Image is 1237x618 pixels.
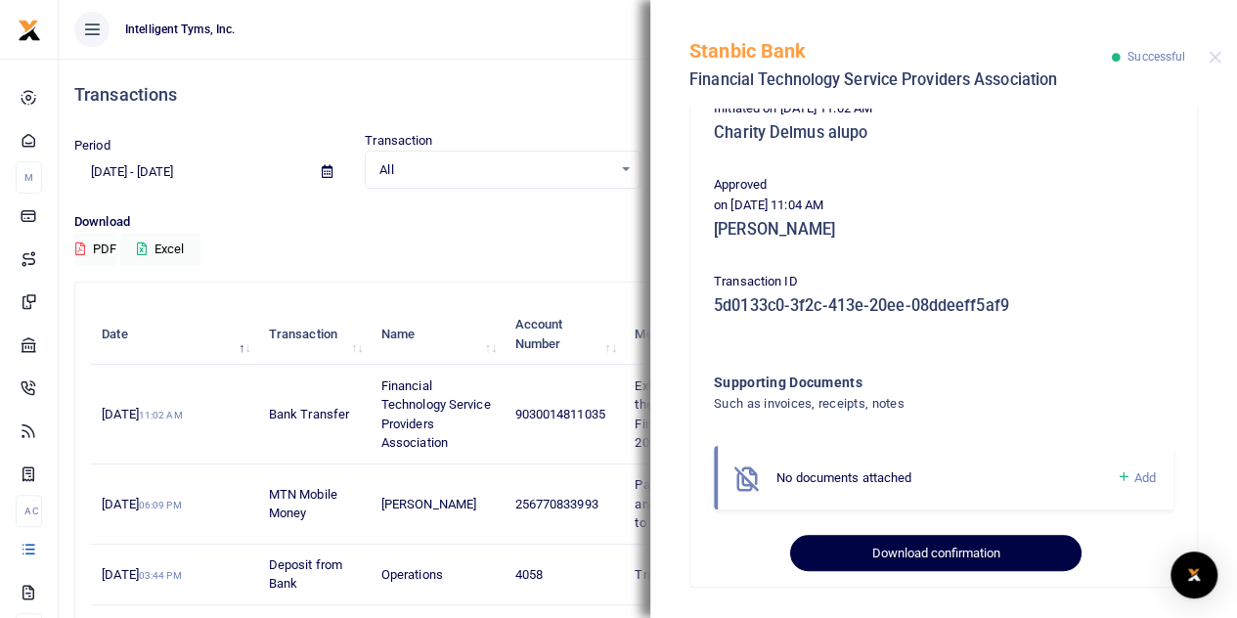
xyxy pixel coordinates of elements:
[102,497,181,511] span: [DATE]
[714,175,1173,196] p: Approved
[74,233,117,266] button: PDF
[714,272,1173,292] p: Transaction ID
[514,407,604,421] span: 9030014811035
[514,497,597,511] span: 256770833993
[18,22,41,36] a: logo-small logo-large logo-large
[91,304,258,365] th: Date: activate to sort column descending
[381,567,443,582] span: Operations
[16,161,42,194] li: M
[18,19,41,42] img: logo-small
[1134,470,1156,485] span: Add
[269,487,337,521] span: MTN Mobile Money
[120,233,200,266] button: Excel
[269,557,342,592] span: Deposit from Bank
[16,495,42,527] li: Ac
[714,196,1173,216] p: on [DATE] 11:04 AM
[714,296,1173,316] h5: 5d0133c0-3f2c-413e-20ee-08ddeeff5af9
[379,160,611,180] span: All
[269,407,349,421] span: Bank Transfer
[74,136,110,155] label: Period
[1209,51,1221,64] button: Close
[689,70,1112,90] h5: Financial Technology Service Providers Association
[689,39,1112,63] h5: Stanbic Bank
[714,393,1094,415] h4: Such as invoices, receipts, notes
[381,378,491,451] span: Financial Technology Service Providers Association
[139,500,182,510] small: 06:09 PM
[381,497,476,511] span: [PERSON_NAME]
[714,123,1173,143] h5: Charity Delmus alupo
[1127,50,1185,64] span: Successful
[365,131,432,151] label: Transaction
[624,304,763,365] th: Memo: activate to sort column ascending
[714,372,1094,393] h4: Supporting Documents
[635,477,743,530] span: Payment for video and picture content to Shylo
[74,155,306,189] input: select period
[102,407,182,421] span: [DATE]
[1171,552,1217,598] div: Open Intercom Messenger
[1116,466,1156,489] a: Add
[258,304,371,365] th: Transaction: activate to sort column ascending
[714,220,1173,240] h5: [PERSON_NAME]
[74,212,1221,233] p: Download
[139,410,183,420] small: 11:02 AM
[117,21,243,38] span: Intelligent Tyms, Inc.
[504,304,624,365] th: Account Number: activate to sort column ascending
[514,567,542,582] span: 4058
[635,567,749,582] span: Transaction Deposit
[714,99,1173,119] p: Initiated on [DATE] 11:02 AM
[371,304,505,365] th: Name: activate to sort column ascending
[635,378,745,451] span: Exhibition fees at the 7th annual Fintech Conference 2025
[102,567,181,582] span: [DATE]
[74,84,1221,106] h4: Transactions
[790,535,1081,572] button: Download confirmation
[776,470,911,485] span: No documents attached
[139,570,182,581] small: 03:44 PM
